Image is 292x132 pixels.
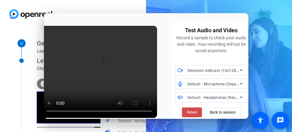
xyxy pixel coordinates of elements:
[210,107,236,118] span: Back to session
[37,39,160,48] div: Get Ready!
[118,118,200,123] span: Default - Microphone (Depstech webcam MIC)
[105,117,112,124] mat-icon: mic_none
[40,80,47,87] mat-icon: info
[185,26,238,35] div: Test Audio and Video
[37,56,172,65] div: Let's get connected.
[37,65,172,72] div: Choose your settings
[182,107,202,117] button: Retest
[175,35,248,54] div: Record a sample to check your audio and video. Your recording will not be saved anywhere.
[187,110,197,115] span: Retest
[187,81,270,86] span: Default - Microphone (Depstech webcam MIC)
[277,117,284,124] mat-icon: message
[205,107,241,117] button: Back to session
[37,48,160,54] div: Looks like you've been invited to join
[187,68,242,73] span: Depstech webcam (1bcf:28c4)
[187,95,283,100] span: Default - Headphones (Keyboard Audio) (1188:a301)
[257,117,264,124] mat-icon: accessibility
